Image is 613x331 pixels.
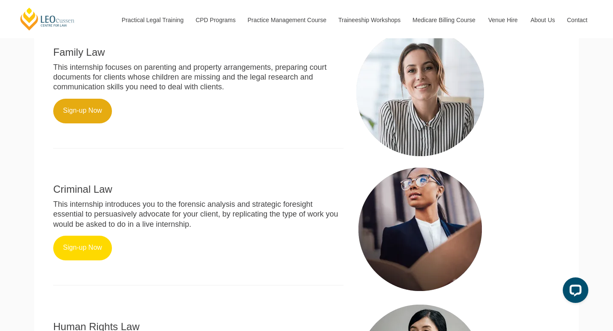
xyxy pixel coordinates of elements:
[482,2,524,38] a: Venue Hire
[53,200,344,229] p: This internship introduces you to the forensic analysis and strategic foresight essential to pers...
[561,2,594,38] a: Contact
[524,2,561,38] a: About Us
[19,7,76,31] a: [PERSON_NAME] Centre for Law
[189,2,241,38] a: CPD Programs
[115,2,189,38] a: Practical Legal Training
[332,2,406,38] a: Traineeship Workshops
[241,2,332,38] a: Practice Management Course
[406,2,482,38] a: Medicare Billing Course
[53,99,112,123] a: Sign-up Now
[53,184,344,195] h2: Criminal Law
[53,47,344,58] h2: Family Law
[53,236,112,260] a: Sign-up Now
[53,63,344,92] p: This internship focuses on parenting and property arrangements, preparing court documents for cli...
[556,274,592,310] iframe: LiveChat chat widget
